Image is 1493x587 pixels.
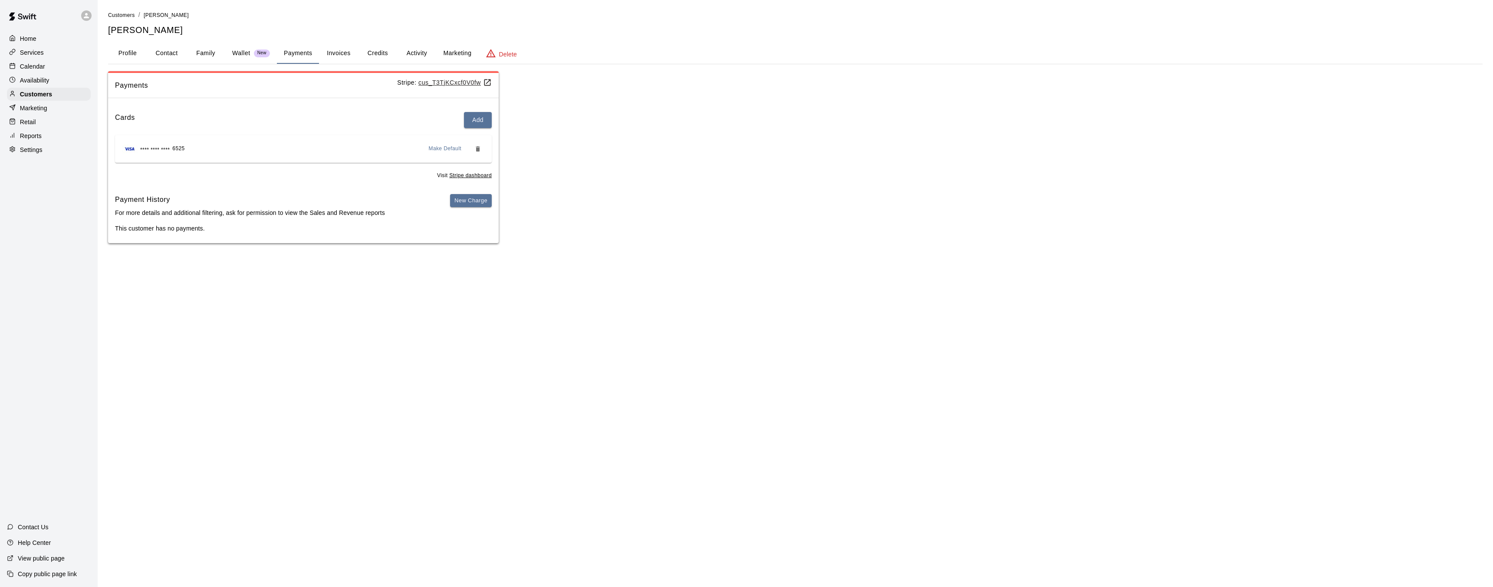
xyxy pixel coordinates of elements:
div: basic tabs example [108,43,1483,64]
button: Family [186,43,225,64]
p: Marketing [20,104,47,112]
a: Availability [7,74,91,87]
p: Retail [20,118,36,126]
p: Availability [20,76,49,85]
button: New Charge [450,194,492,208]
button: Payments [277,43,319,64]
p: View public page [18,554,65,563]
span: 6525 [172,145,184,153]
h5: [PERSON_NAME] [108,24,1483,36]
p: Stripe: [397,78,492,87]
a: You don't have the permission to visit the Stripe dashboard [449,172,492,178]
p: Services [20,48,44,57]
span: Payments [115,80,397,91]
a: Calendar [7,60,91,73]
nav: breadcrumb [108,10,1483,20]
p: Home [20,34,36,43]
span: [PERSON_NAME] [144,12,189,18]
a: Home [7,32,91,45]
h6: Payment History [115,194,385,205]
p: Contact Us [18,523,49,531]
button: Add [464,112,492,128]
span: Visit [437,171,492,180]
li: / [138,10,140,20]
button: Invoices [319,43,358,64]
button: Contact [147,43,186,64]
a: Settings [7,143,91,156]
h6: Cards [115,112,135,128]
p: Copy public page link [18,570,77,578]
a: Customers [108,11,135,18]
button: Remove [471,142,485,156]
span: Customers [108,12,135,18]
p: Calendar [20,62,45,71]
p: Delete [499,50,517,59]
p: For more details and additional filtering, ask for permission to view the Sales and Revenue reports [115,208,385,217]
button: Credits [358,43,397,64]
p: Reports [20,132,42,140]
button: Make Default [425,142,465,156]
span: New [254,50,270,56]
a: Retail [7,115,91,129]
u: Stripe dashboard [449,172,492,178]
button: Profile [108,43,147,64]
a: Services [7,46,91,59]
span: Make Default [429,145,462,153]
a: cus_T3TjKCxcf0V0fw [418,79,492,86]
a: Marketing [7,102,91,115]
p: Settings [20,145,43,154]
img: Credit card brand logo [122,145,138,153]
p: Wallet [232,49,250,58]
p: This customer has no payments. [115,224,492,233]
a: Reports [7,129,91,142]
p: Help Center [18,538,51,547]
button: Activity [397,43,436,64]
p: Customers [20,90,52,99]
button: Marketing [436,43,478,64]
a: Customers [7,88,91,101]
